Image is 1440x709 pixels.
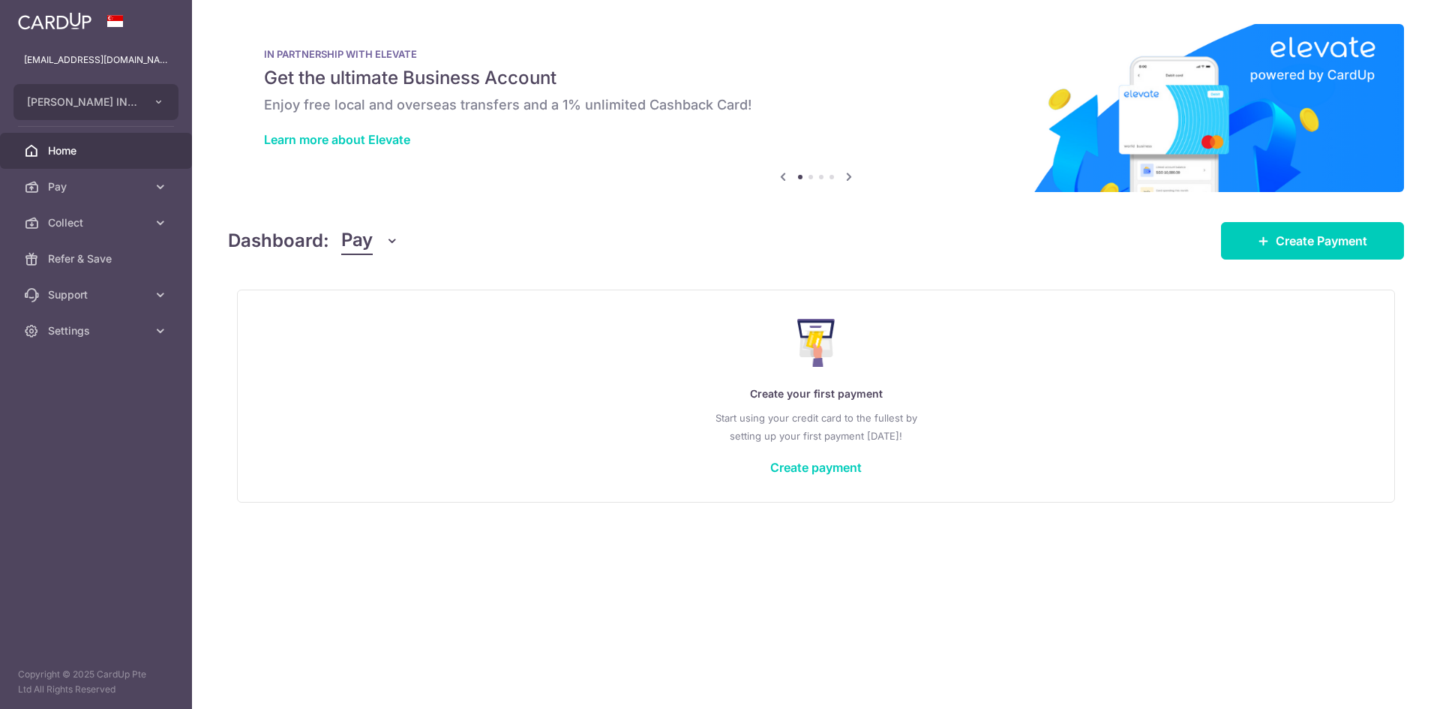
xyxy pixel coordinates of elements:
p: Create your first payment [268,385,1364,403]
span: Collect [48,215,147,230]
button: Pay [341,227,399,255]
p: IN PARTNERSHIP WITH ELEVATE [264,48,1368,60]
img: CardUp [18,12,91,30]
p: [EMAIL_ADDRESS][DOMAIN_NAME] [24,53,168,68]
span: Refer & Save [48,251,147,266]
span: Create Payment [1276,232,1367,250]
span: Home [48,143,147,158]
button: [PERSON_NAME] INTERIOR DESIGN PTE. LTD. [13,84,178,120]
a: Learn more about Elevate [264,132,410,147]
span: Pay [341,227,373,255]
a: Create payment [770,460,862,475]
h4: Dashboard: [228,227,329,254]
span: Support [48,287,147,302]
img: Renovation banner [228,24,1404,192]
a: Create Payment [1221,222,1404,260]
span: Pay [48,179,147,194]
p: Start using your credit card to the fullest by setting up your first payment [DATE]! [268,409,1364,445]
span: [PERSON_NAME] INTERIOR DESIGN PTE. LTD. [27,95,138,110]
span: Settings [48,323,147,338]
h6: Enjoy free local and overseas transfers and a 1% unlimited Cashback Card! [264,96,1368,114]
img: Make Payment [797,319,835,367]
h5: Get the ultimate Business Account [264,66,1368,90]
